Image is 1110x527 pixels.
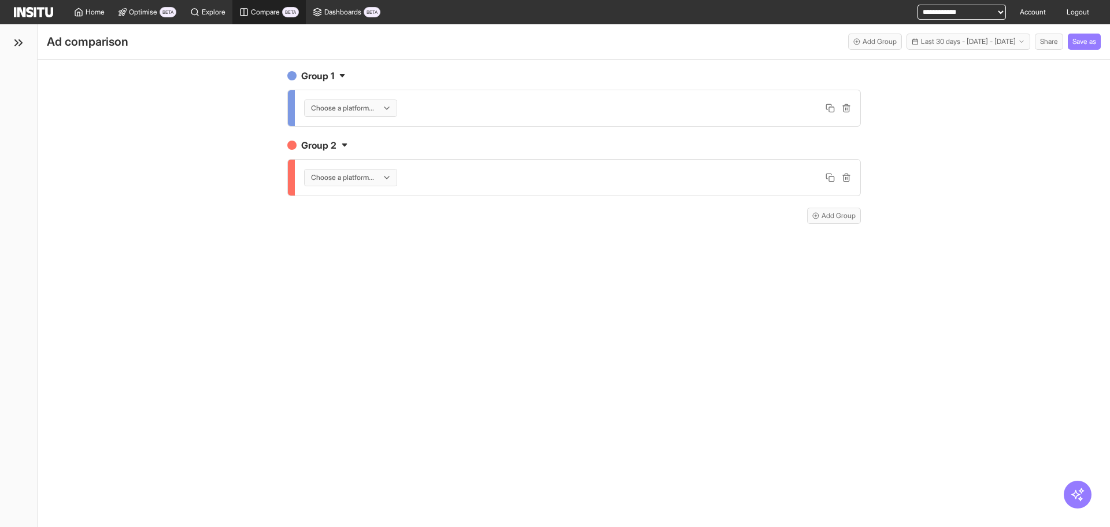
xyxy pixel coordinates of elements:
button: Add Group [848,34,902,50]
button: Save as [1068,34,1101,50]
button: Add Group [807,208,861,224]
span: BETA [282,7,299,17]
span: Explore [202,8,225,17]
span: BETA [364,7,380,17]
span: Last 30 days - [DATE] - [DATE] [921,37,1016,46]
span: Compare [251,8,280,17]
span: Home [86,8,105,17]
span: Dashboards [324,8,361,17]
h4: Group 2 [287,138,861,152]
img: Logo [14,7,53,17]
h2: Ad comparison [47,34,128,50]
h4: Group 1 [287,69,861,83]
span: Optimise [129,8,157,17]
button: Share [1035,34,1063,50]
button: Last 30 days - [DATE] - [DATE] [906,34,1030,50]
span: BETA [160,7,176,17]
div: Save button menu [1068,34,1101,50]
